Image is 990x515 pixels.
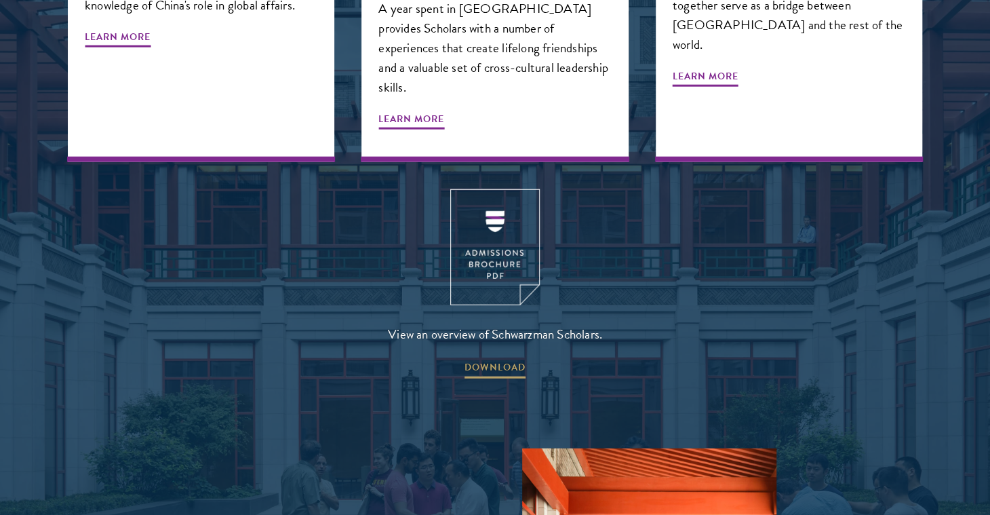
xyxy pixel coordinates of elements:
span: Learn More [378,111,444,132]
span: Learn More [673,68,738,89]
span: View an overview of Schwarzman Scholars. [388,323,602,345]
span: DOWNLOAD [464,359,526,380]
a: View an overview of Schwarzman Scholars. DOWNLOAD [388,189,602,380]
span: Learn More [85,28,151,50]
